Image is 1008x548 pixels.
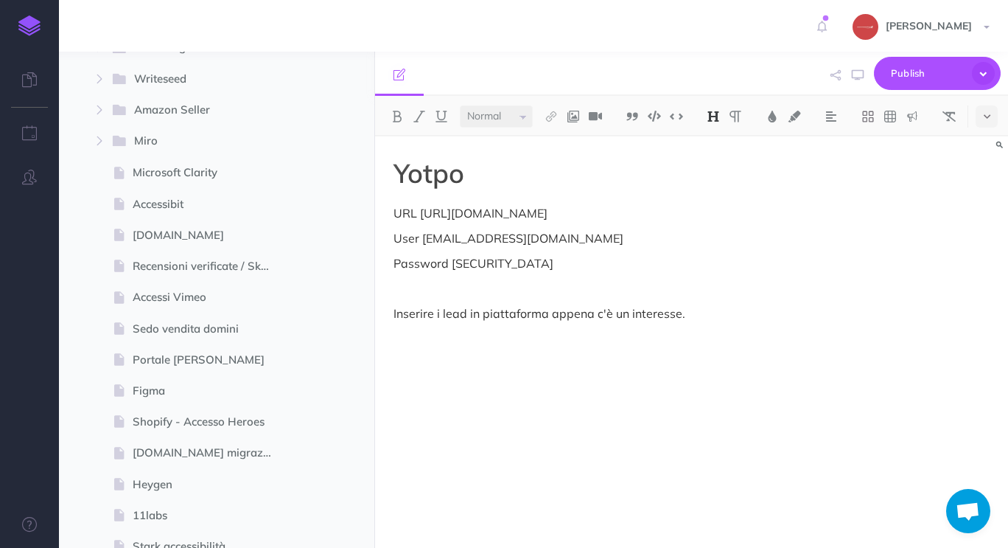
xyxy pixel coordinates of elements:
span: Portale [PERSON_NAME] [133,351,286,369]
h1: Yotpo [393,159,990,188]
img: Add image button [567,111,580,122]
img: Link button [545,111,558,122]
p: Inserire i lead in piattaforma appena c'è un interesse. [393,305,990,322]
p: User [EMAIL_ADDRESS][DOMAIN_NAME] [393,229,990,247]
img: Inline code button [670,111,683,122]
img: Create table button [883,111,897,122]
img: Alignment dropdown menu button [825,111,838,122]
p: Password [SECURITY_DATA] [393,254,990,272]
div: Aprire la chat [946,489,990,533]
span: Accessibit [133,195,286,213]
img: Underline button [435,111,448,122]
span: Shopify - Accesso Heroes [133,413,286,431]
span: Amazon Seller [134,101,264,120]
img: Headings dropdown button [707,111,720,122]
img: logo-mark.svg [18,15,41,36]
span: Publish [891,62,965,85]
span: Sedo vendita domini [133,320,286,338]
p: URL [URL][DOMAIN_NAME] [393,204,990,222]
img: Paragraph button [729,111,742,122]
img: Code block button [648,111,661,122]
button: Publish [874,57,1001,90]
span: Heygen [133,476,286,493]
span: [DOMAIN_NAME] migrazione Boost Hosting Magento [133,444,286,462]
img: Blockquote button [626,111,639,122]
span: Miro [134,132,264,151]
span: [PERSON_NAME] [878,19,979,32]
span: [DOMAIN_NAME] [133,226,286,244]
span: Figma [133,382,286,400]
img: Bold button [391,111,404,122]
span: Writeseed [134,70,264,89]
img: 272305e6071d9c425e97da59a84c7026.jpg [853,14,878,40]
img: Add video button [589,111,602,122]
span: Microsoft Clarity [133,164,286,181]
span: 11labs [133,507,286,524]
img: Text color button [766,111,779,122]
span: Recensioni verificate / Skeepers [133,257,286,275]
img: Callout dropdown menu button [906,111,919,122]
span: Accessi Vimeo [133,288,286,306]
img: Text background color button [788,111,801,122]
img: Italic button [413,111,426,122]
img: Clear styles button [942,111,956,122]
